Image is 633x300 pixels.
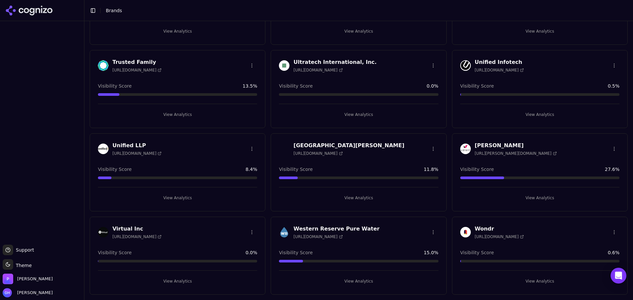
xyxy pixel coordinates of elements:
img: Unified LLP [98,144,108,154]
span: [URL][DOMAIN_NAME] [112,68,162,73]
span: [URL][DOMAIN_NAME] [293,151,343,156]
h3: [PERSON_NAME] [475,142,557,150]
button: View Analytics [279,26,438,37]
nav: breadcrumb [106,7,122,14]
span: Visibility Score [460,166,494,173]
span: Visibility Score [460,83,494,89]
button: Open organization switcher [3,274,53,284]
img: Unified Infotech [460,60,471,71]
span: Theme [13,263,32,268]
button: View Analytics [460,26,619,37]
h3: Ultratech International, Inc. [293,58,377,66]
span: 8.4 % [246,166,257,173]
span: 0.0 % [246,249,257,256]
span: 13.5 % [243,83,257,89]
h3: Unified Infotech [475,58,524,66]
img: Valant [460,144,471,154]
img: Wondr [460,227,471,237]
span: [URL][PERSON_NAME][DOMAIN_NAME] [475,151,557,156]
span: [URL][DOMAIN_NAME] [112,151,162,156]
span: [PERSON_NAME] [15,290,53,296]
span: Visibility Score [279,166,313,173]
img: University of St. Thomas [279,144,289,154]
span: 0.6 % [608,249,619,256]
button: View Analytics [460,276,619,286]
button: View Analytics [98,109,257,120]
img: Ultratech International, Inc. [279,60,289,71]
h3: Wondr [475,225,524,233]
span: Brands [106,8,122,13]
h3: [GEOGRAPHIC_DATA][PERSON_NAME] [293,142,404,150]
button: View Analytics [98,26,257,37]
img: Western Reserve Pure Water [279,227,289,237]
span: [URL][DOMAIN_NAME] [293,234,343,239]
span: 11.8 % [424,166,438,173]
h3: Western Reserve Pure Water [293,225,379,233]
img: Trusted Family [98,60,108,71]
span: 27.6 % [605,166,619,173]
button: View Analytics [98,276,257,286]
h3: Unified LLP [112,142,162,150]
button: View Analytics [98,193,257,203]
button: View Analytics [279,109,438,120]
span: Visibility Score [98,83,132,89]
button: View Analytics [279,276,438,286]
span: Visibility Score [460,249,494,256]
button: View Analytics [279,193,438,203]
span: [URL][DOMAIN_NAME] [475,234,524,239]
img: Virtual Inc [98,227,108,237]
h3: Trusted Family [112,58,162,66]
span: [URL][DOMAIN_NAME] [112,234,162,239]
span: Visibility Score [279,249,313,256]
span: Visibility Score [98,249,132,256]
span: Visibility Score [98,166,132,173]
span: Visibility Score [279,83,313,89]
span: [URL][DOMAIN_NAME] [293,68,343,73]
span: 0.0 % [427,83,438,89]
span: 0.5 % [608,83,619,89]
button: Open user button [3,288,53,297]
span: 15.0 % [424,249,438,256]
span: Perrill [17,276,53,282]
span: [URL][DOMAIN_NAME] [475,68,524,73]
img: Perrill [3,274,13,284]
button: View Analytics [460,193,619,203]
div: Open Intercom Messenger [611,268,626,284]
h3: Virtual Inc [112,225,162,233]
span: Support [13,247,34,253]
img: Grace Hallen [3,288,12,297]
button: View Analytics [460,109,619,120]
